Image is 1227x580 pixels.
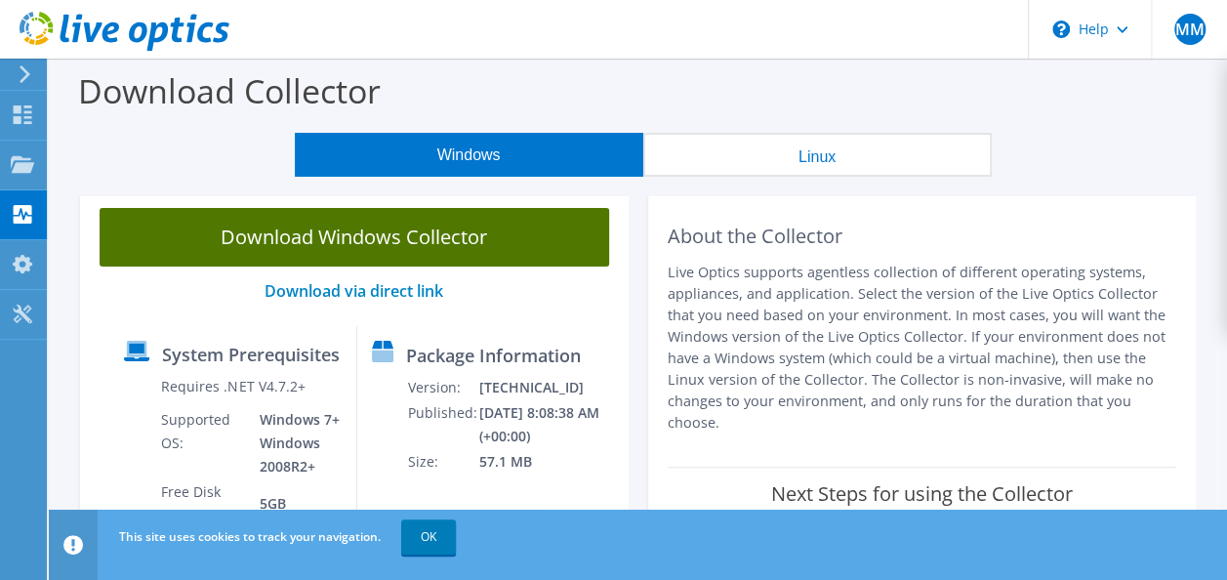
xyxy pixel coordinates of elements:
[119,528,381,545] span: This site uses cookies to track your navigation.
[1174,14,1206,45] span: MM
[160,479,244,528] td: Free Disk Space:
[265,280,443,302] a: Download via direct link
[78,68,381,113] label: Download Collector
[100,208,609,267] a: Download Windows Collector
[1052,21,1070,38] svg: \n
[407,375,478,400] td: Version:
[478,449,620,475] td: 57.1 MB
[162,345,340,364] label: System Prerequisites
[245,479,342,528] td: 5GB
[245,407,342,479] td: Windows 7+ Windows 2008R2+
[478,375,620,400] td: [TECHNICAL_ID]
[643,133,992,177] button: Linux
[401,519,456,555] a: OK
[407,449,478,475] td: Size:
[406,346,581,365] label: Package Information
[478,400,620,449] td: [DATE] 8:08:38 AM (+00:00)
[668,225,1177,248] h2: About the Collector
[161,377,305,396] label: Requires .NET V4.7.2+
[668,262,1177,434] p: Live Optics supports agentless collection of different operating systems, appliances, and applica...
[295,133,643,177] button: Windows
[407,400,478,449] td: Published:
[771,482,1073,506] label: Next Steps for using the Collector
[160,407,244,479] td: Supported OS:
